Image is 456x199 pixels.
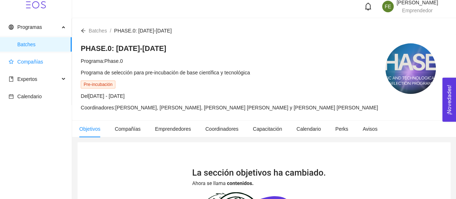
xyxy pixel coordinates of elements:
span: Del [DATE] - [DATE] [81,93,125,99]
span: Compañías [115,126,141,132]
span: book [9,77,14,82]
span: Coordinadores [205,126,239,132]
span: Calendario [296,126,321,132]
span: Emprendedor [402,8,433,13]
span: FE [385,1,391,12]
span: / [110,28,111,34]
h4: PHASE.0: [DATE]-[DATE] [81,43,378,53]
span: PHASE.0: [DATE]-[DATE] [114,28,172,34]
span: Compañías [17,59,43,65]
span: Batches [17,37,66,52]
span: Programas [17,24,42,30]
span: Batches [89,28,107,34]
span: Emprendedores [155,126,191,132]
span: Avisos [363,126,377,132]
span: Calendario [17,94,42,99]
span: star [9,59,14,64]
button: Open Feedback Widget [442,78,456,122]
span: Pre-incubación [81,81,115,88]
span: Perks [335,126,348,132]
span: Expertos [17,76,37,82]
span: Coordinadores: [PERSON_NAME], [PERSON_NAME], [PERSON_NAME] [PERSON_NAME] y [PERSON_NAME] [PERSON_... [81,105,378,111]
span: Capacitación [253,126,282,132]
span: Programa: Phase.0 [81,58,123,64]
span: global [9,25,14,30]
span: bell [364,3,372,10]
span: Programa de selección para pre-incubación de base científica y tecnológica [81,70,250,75]
span: arrow-left [81,28,86,33]
span: Objetivos [79,126,100,132]
span: calendar [9,94,14,99]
